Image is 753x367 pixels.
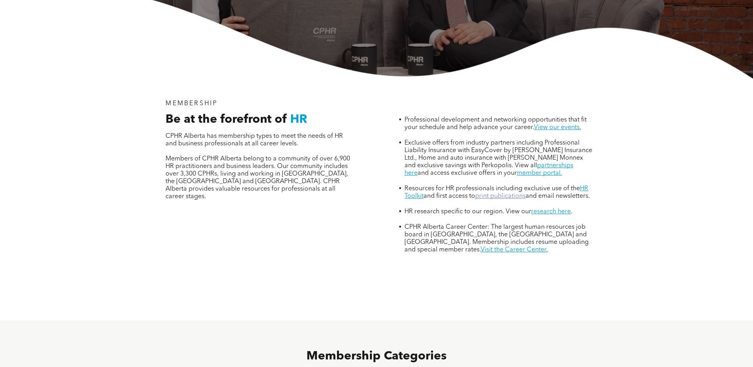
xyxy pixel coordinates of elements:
[290,114,307,126] span: HR
[404,117,587,131] span: Professional development and networking opportunities that fit your schedule and help advance you...
[166,133,343,147] span: CPHR Alberta has membership types to meet the needs of HR and business professionals at all caree...
[404,209,531,215] span: HR research specific to our region. View our
[531,209,571,215] a: research here
[166,100,218,107] span: MEMBERSHIP
[481,247,548,253] a: Visit the Career Center.
[475,193,526,199] a: print publications
[424,193,475,199] span: and first access to
[526,193,590,199] span: and email newsletters.
[166,114,287,126] span: Be at the forefront of
[306,350,447,362] span: Membership Categories
[534,124,581,131] a: View our events.
[404,224,589,253] span: CPHR Alberta Career Center: The largest human resources job board in [GEOGRAPHIC_DATA], the [GEOG...
[418,170,517,176] span: and access exclusive offers in your
[517,170,562,176] a: member portal.
[571,209,572,215] span: .
[166,156,350,200] span: Members of CPHR Alberta belong to a community of over 6,900 HR practitioners and business leaders...
[404,185,580,192] span: Resources for HR professionals including exclusive use of the
[404,140,592,169] span: Exclusive offers from industry partners including Professional Liability Insurance with EasyCover...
